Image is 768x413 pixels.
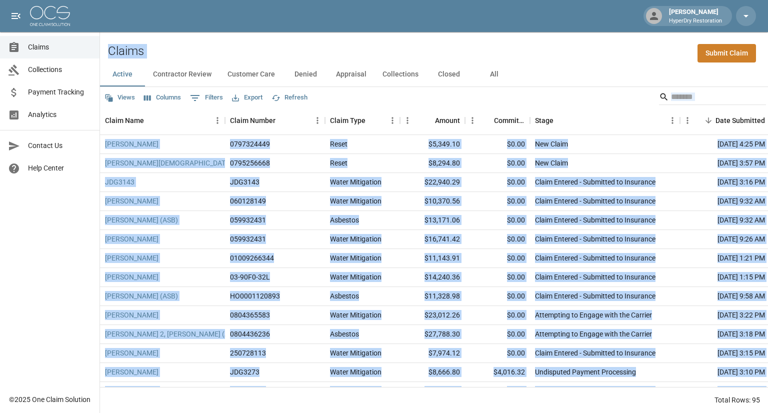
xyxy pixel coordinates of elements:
[330,158,347,168] div: Reset
[535,310,652,320] div: Attempting to Engage with the Carrier
[105,386,158,396] a: [PERSON_NAME]
[535,106,553,134] div: Stage
[230,196,266,206] div: 060128149
[480,113,494,127] button: Sort
[105,272,158,282] a: [PERSON_NAME]
[465,135,530,154] div: $0.00
[225,106,325,134] div: Claim Number
[465,230,530,249] div: $0.00
[330,177,381,187] div: Water Mitigation
[30,6,70,26] img: ocs-logo-white-transparent.png
[465,306,530,325] div: $0.00
[105,196,158,206] a: [PERSON_NAME]
[465,287,530,306] div: $0.00
[330,386,381,396] div: Water Mitigation
[465,106,530,134] div: Committed Amount
[374,62,426,86] button: Collections
[230,215,266,225] div: 059932431
[665,113,680,128] button: Menu
[715,106,765,134] div: Date Submitted
[330,348,381,358] div: Water Mitigation
[535,158,568,168] div: New Claim
[701,113,715,127] button: Sort
[465,382,530,401] div: $0.00
[465,325,530,344] div: $0.00
[100,62,768,86] div: dynamic tabs
[400,268,465,287] div: $14,240.36
[535,196,655,206] div: Claim Entered - Submitted to Insurance
[400,173,465,192] div: $22,940.29
[105,329,240,339] a: [PERSON_NAME] 2, [PERSON_NAME] (ASB)
[330,367,381,377] div: Water Mitigation
[269,90,310,105] button: Refresh
[400,135,465,154] div: $5,349.10
[28,42,91,52] span: Claims
[400,113,415,128] button: Menu
[230,253,274,263] div: 01009266344
[330,215,359,225] div: Asbestos
[105,177,134,187] a: JDG3143
[100,62,145,86] button: Active
[210,113,225,128] button: Menu
[535,139,568,149] div: New Claim
[400,325,465,344] div: $27,788.30
[400,211,465,230] div: $13,171.06
[665,7,726,25] div: [PERSON_NAME]
[28,87,91,97] span: Payment Tracking
[535,272,655,282] div: Claim Entered - Submitted to Insurance
[535,291,655,301] div: Claim Entered - Submitted to Insurance
[230,348,266,358] div: 250728113
[494,106,525,134] div: Committed Amount
[105,253,158,263] a: [PERSON_NAME]
[435,106,460,134] div: Amount
[6,6,26,26] button: open drawer
[230,367,259,377] div: JDG3273
[330,310,381,320] div: Water Mitigation
[465,249,530,268] div: $0.00
[330,329,359,339] div: Asbestos
[400,363,465,382] div: $8,666.80
[330,234,381,244] div: Water Mitigation
[230,139,270,149] div: 0797324449
[659,89,766,107] div: Search
[400,230,465,249] div: $16,741.42
[28,163,91,173] span: Help Center
[187,90,225,106] button: Show filters
[465,154,530,173] div: $0.00
[325,106,400,134] div: Claim Type
[535,234,655,244] div: Claim Entered - Submitted to Insurance
[328,62,374,86] button: Appraisal
[714,395,760,405] div: Total Rows: 95
[230,158,270,168] div: 0795256668
[283,62,328,86] button: Denied
[219,62,283,86] button: Customer Care
[680,113,695,128] button: Menu
[385,113,400,128] button: Menu
[400,249,465,268] div: $11,143.91
[400,306,465,325] div: $23,012.26
[310,113,325,128] button: Menu
[28,140,91,151] span: Contact Us
[230,272,270,282] div: 03-90F0-32L
[108,44,144,58] h2: Claims
[9,394,90,404] div: © 2025 One Claim Solution
[105,348,158,358] a: [PERSON_NAME]
[465,363,530,382] div: $4,016.32
[230,177,259,187] div: JDG3143
[105,158,231,168] a: [PERSON_NAME][DEMOGRAPHIC_DATA]
[400,154,465,173] div: $8,294.80
[141,90,183,105] button: Select columns
[330,139,347,149] div: Reset
[426,62,471,86] button: Closed
[105,139,158,149] a: [PERSON_NAME]
[471,62,516,86] button: All
[697,44,756,62] a: Submit Claim
[105,310,158,320] a: [PERSON_NAME]
[230,310,270,320] div: 0804365583
[465,113,480,128] button: Menu
[230,106,275,134] div: Claim Number
[535,177,655,187] div: Claim Entered - Submitted to Insurance
[275,113,289,127] button: Sort
[105,106,144,134] div: Claim Name
[530,106,680,134] div: Stage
